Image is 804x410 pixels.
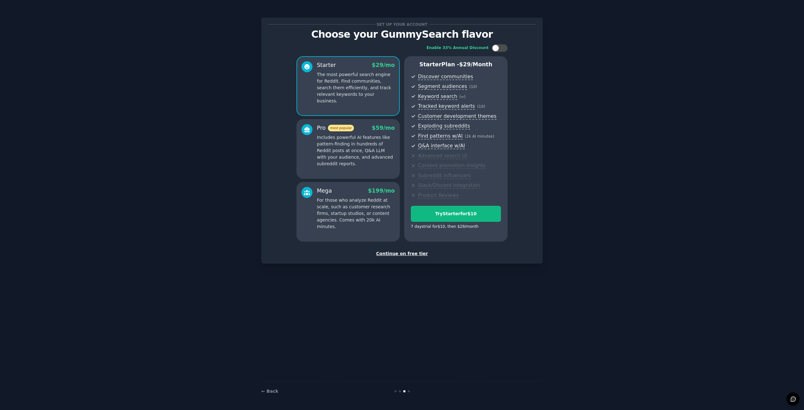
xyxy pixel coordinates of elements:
[469,85,477,89] span: ( 10 )
[465,134,494,139] span: ( 2k AI minutes )
[418,153,467,159] span: Advanced search UI
[411,210,501,217] div: Try Starter for $10
[317,187,332,195] div: Mega
[317,61,336,69] div: Starter
[268,250,536,257] div: Continue on free tier
[376,21,429,28] span: Set up your account
[418,74,473,80] span: Discover communities
[418,103,475,110] span: Tracked keyword alerts
[459,61,492,68] span: $ 29 /month
[418,182,480,189] span: Slack/Discord integration
[317,134,395,167] p: Includes powerful AI features like pattern-finding in hundreds of Reddit posts at once, Q&A LLM w...
[418,172,471,179] span: Subreddit influencers
[477,104,485,109] span: ( 10 )
[372,62,395,68] span: $ 29 /mo
[411,61,501,68] p: Starter Plan -
[261,389,278,394] a: ← Back
[426,45,489,51] div: Enable 33% Annual Discount
[418,162,486,169] span: Content promotion insights
[418,192,459,199] span: Product Reviews
[418,123,470,129] span: Exploding subreddits
[368,188,395,194] span: $ 199 /mo
[418,93,457,100] span: Keyword search
[418,143,465,149] span: Q&A interface w/AI
[372,125,395,131] span: $ 59 /mo
[418,83,467,90] span: Segment audiences
[317,71,395,104] p: The most powerful search engine for Reddit. Find communities, search them efficiently, and track ...
[418,113,497,120] span: Customer development themes
[411,206,501,222] button: TryStarterfor$10
[317,124,354,132] div: Pro
[459,95,466,99] span: ( ∞ )
[268,29,536,40] p: Choose your GummySearch flavor
[328,125,354,131] span: most popular
[411,224,479,230] div: 7 days trial for $10 , then $ 29 /month
[317,197,395,230] p: For those who analyze Reddit at scale, such as customer research firms, startup studios, or conte...
[418,133,463,139] span: Find patterns w/AI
